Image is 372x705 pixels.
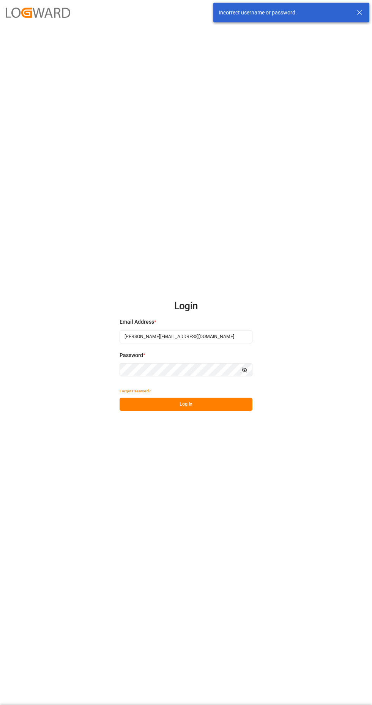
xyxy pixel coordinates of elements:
span: Email Address [120,318,154,326]
img: Logward_new_orange.png [6,8,70,18]
button: Log In [120,398,252,411]
input: Enter your email [120,330,252,343]
button: Forgot Password? [120,384,151,398]
span: Password [120,351,143,359]
div: Incorrect username or password. [219,9,349,17]
h2: Login [120,294,252,318]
